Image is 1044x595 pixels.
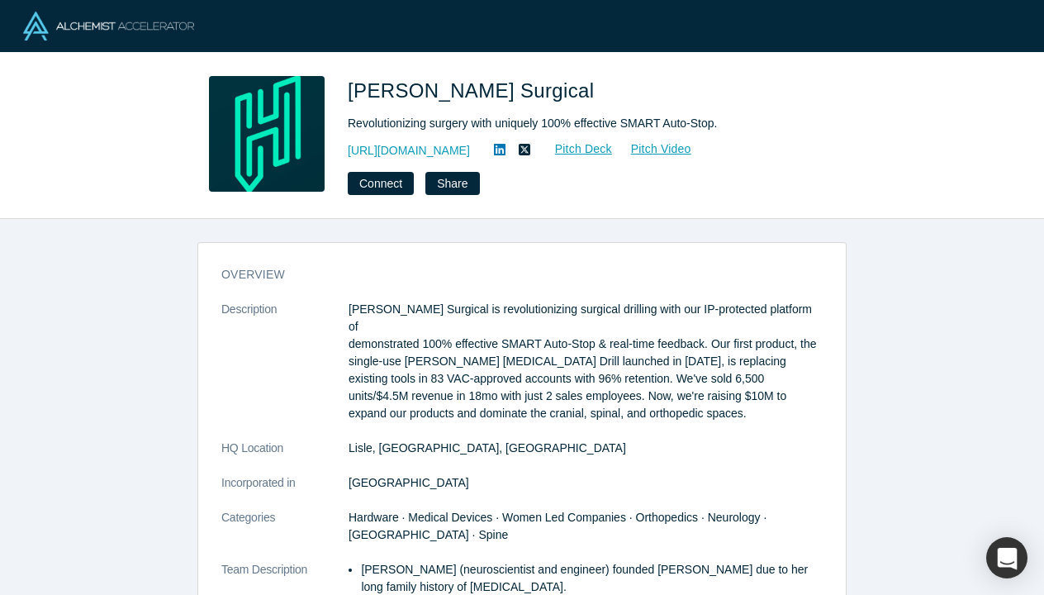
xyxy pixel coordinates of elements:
dd: Lisle, [GEOGRAPHIC_DATA], [GEOGRAPHIC_DATA] [349,440,823,457]
dt: Categories [221,509,349,561]
a: Pitch Deck [537,140,613,159]
h3: overview [221,266,800,283]
dt: Incorporated in [221,474,349,509]
a: [URL][DOMAIN_NAME] [348,142,470,159]
button: Connect [348,172,414,195]
a: Pitch Video [613,140,692,159]
span: [PERSON_NAME] Surgical [348,79,600,102]
span: Hardware · Medical Devices · Women Led Companies · Orthopedics · Neurology · [GEOGRAPHIC_DATA] · ... [349,511,766,541]
dt: HQ Location [221,440,349,474]
img: Hubly Surgical's Logo [209,76,325,192]
dt: Description [221,301,349,440]
button: Share [425,172,479,195]
p: [PERSON_NAME] Surgical is revolutionizing surgical drilling with our IP-protected platform of dem... [349,301,823,422]
dd: [GEOGRAPHIC_DATA] [349,474,823,492]
img: Alchemist Logo [23,12,194,40]
div: Revolutionizing surgery with uniquely 100% effective SMART Auto-Stop. [348,115,810,132]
